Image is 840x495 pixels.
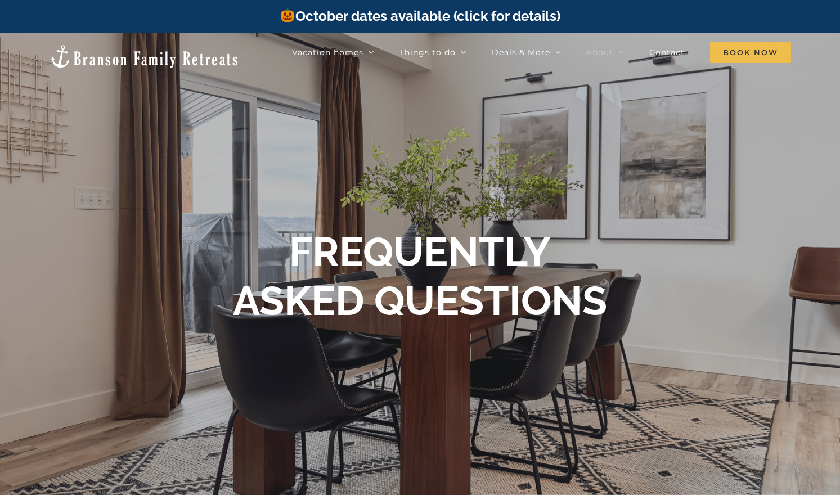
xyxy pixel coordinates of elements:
a: Things to do [399,41,466,64]
a: About [586,41,624,64]
img: 🎃 [281,8,294,22]
a: Vacation homes [292,41,374,64]
span: Vacation homes [292,48,363,56]
span: Contact [649,48,685,56]
span: Things to do [399,48,456,56]
img: Branson Family Retreats Logo [49,44,240,69]
a: Contact [649,41,685,64]
a: Book Now [710,41,791,64]
nav: Main Menu [292,41,791,64]
span: Deals & More [492,48,550,56]
a: October dates available (click for details) [280,8,560,24]
span: Book Now [710,42,791,63]
b: FREQUENTLY ASKED QUESTIONS [233,228,607,324]
span: About [586,48,613,56]
a: Deals & More [492,41,561,64]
